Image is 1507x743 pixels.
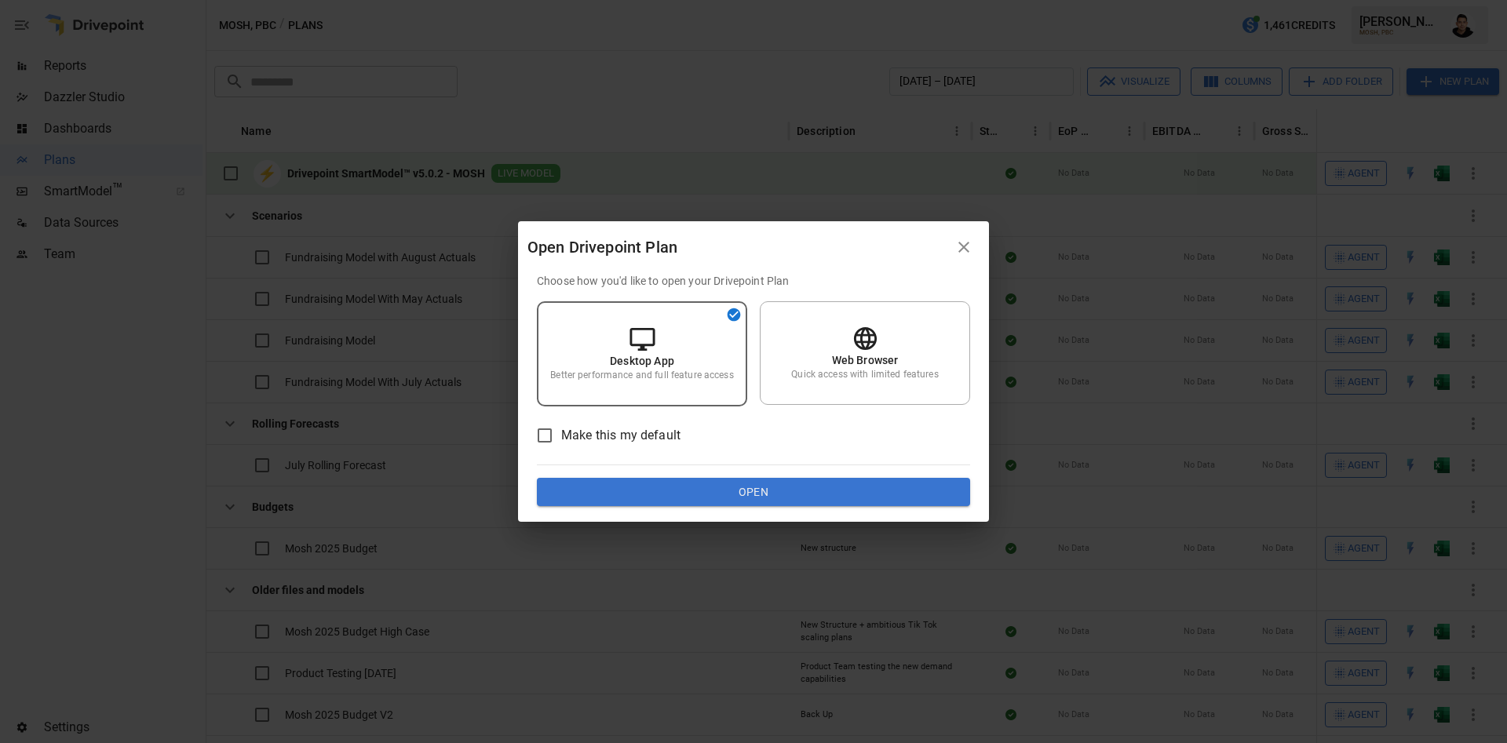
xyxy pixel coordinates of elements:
[527,235,948,260] div: Open Drivepoint Plan
[550,369,733,382] p: Better performance and full feature access
[537,273,970,289] p: Choose how you'd like to open your Drivepoint Plan
[832,352,899,368] p: Web Browser
[791,368,938,381] p: Quick access with limited features
[561,426,681,445] span: Make this my default
[610,353,674,369] p: Desktop App
[537,478,970,506] button: Open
